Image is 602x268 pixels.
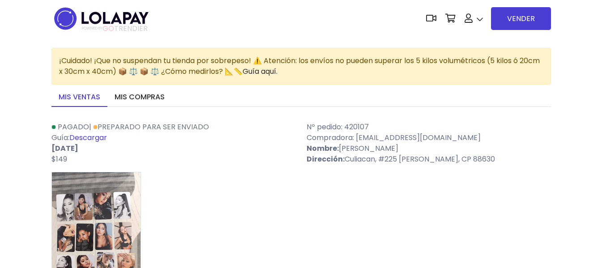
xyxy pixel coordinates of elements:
span: ¡Cuidado! ¡Que no suspendan tu tienda por sobrepeso! ⚠️ Atención: los envíos no pueden superar lo... [59,55,540,77]
span: Pagado [58,122,89,132]
a: Guía aquí. [243,66,278,77]
strong: Nombre: [307,143,339,153]
a: Preparado para ser enviado [93,122,209,132]
div: | Guía: [46,122,301,165]
span: $149 [51,154,67,164]
p: Culiacan, #225 [PERSON_NAME], CP 88630 [307,154,551,165]
a: Mis compras [107,88,172,107]
a: VENDER [491,7,551,30]
p: [PERSON_NAME] [307,143,551,154]
p: [DATE] [51,143,296,154]
span: POWERED BY [82,26,102,31]
span: GO [102,23,114,34]
img: logo [51,4,151,33]
span: TRENDIER [82,25,148,33]
p: Compradora: [EMAIL_ADDRESS][DOMAIN_NAME] [307,132,551,143]
p: Nº pedido: 420107 [307,122,551,132]
strong: Dirección: [307,154,345,164]
a: Mis ventas [51,88,107,107]
a: Descargar [69,132,107,143]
